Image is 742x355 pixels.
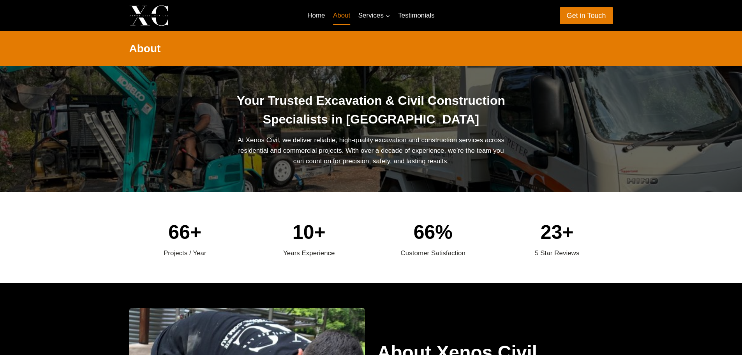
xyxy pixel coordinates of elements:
p: At Xenos Civil, we deliver reliable, high-quality excavation and construction services across res... [233,135,509,167]
img: Xenos Civil [129,5,168,26]
div: 10+ [253,217,365,248]
p: Xenos Civil [175,9,229,21]
span: Services [358,10,390,21]
div: Customer Satisfaction [377,248,489,258]
div: 5 Star Reviews [501,248,613,258]
a: Testimonials [394,6,439,25]
a: Xenos Civil [129,5,229,26]
div: 23+ [501,217,613,248]
div: Projects / Year [129,248,241,258]
a: Services [354,6,395,25]
h1: Your Trusted Excavation & Civil Construction Specialists in [GEOGRAPHIC_DATA] [233,91,509,129]
h2: About [129,41,613,57]
div: 66% [377,217,489,248]
nav: Primary Navigation [303,6,439,25]
a: About [329,6,354,25]
div: Years Experience [253,248,365,258]
a: Home [303,6,329,25]
div: 66+ [129,217,241,248]
a: Get in Touch [560,7,613,24]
